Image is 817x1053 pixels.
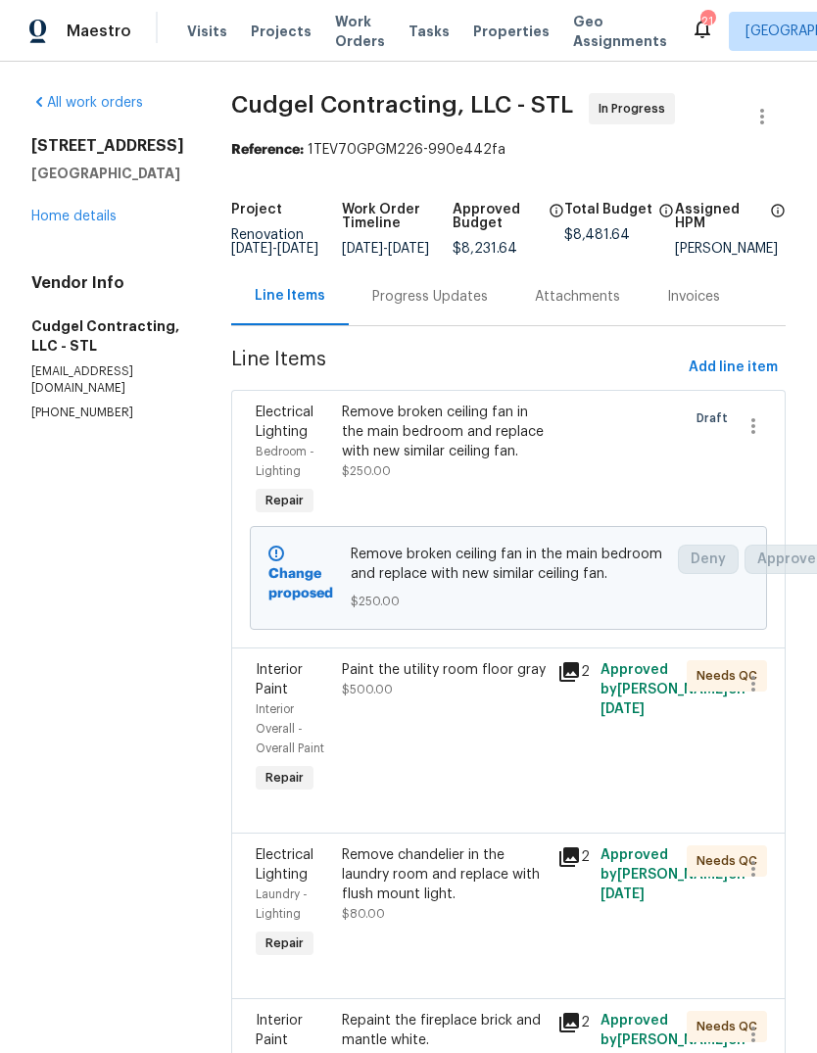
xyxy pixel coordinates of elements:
span: Approved by [PERSON_NAME] on [601,848,745,901]
div: Invoices [667,287,720,307]
span: Repair [258,491,312,510]
div: Progress Updates [372,287,488,307]
div: 2 [557,845,589,869]
span: $500.00 [342,684,393,695]
span: - [342,242,429,256]
h5: [GEOGRAPHIC_DATA] [31,164,184,183]
h5: Project [231,203,282,216]
span: Electrical Lighting [256,848,313,882]
span: Needs QC [697,1017,765,1036]
span: Add line item [689,356,778,380]
span: Line Items [231,350,681,386]
span: Remove broken ceiling fan in the main bedroom and replace with new similar ceiling fan. [351,545,667,584]
p: [EMAIL_ADDRESS][DOMAIN_NAME] [31,363,184,397]
span: The hpm assigned to this work order. [770,203,786,242]
span: [DATE] [601,887,645,901]
h5: Total Budget [564,203,652,216]
span: The total cost of line items that have been approved by both Opendoor and the Trade Partner. This... [549,203,564,242]
span: Electrical Lighting [256,406,313,439]
span: Renovation [231,228,318,256]
div: Remove broken ceiling fan in the main bedroom and replace with new similar ceiling fan. [342,403,546,461]
div: Repaint the fireplace brick and mantle white. [342,1011,546,1050]
span: Tasks [408,24,450,38]
span: Interior Paint [256,663,303,696]
span: $8,481.64 [564,228,630,242]
a: Home details [31,210,117,223]
span: [DATE] [388,242,429,256]
h5: Work Order Timeline [342,203,453,230]
button: Add line item [681,350,786,386]
div: 1TEV70GPGM226-990e442fa [231,140,786,160]
b: Reference: [231,143,304,157]
h5: Approved Budget [453,203,542,230]
div: 21 [700,12,714,31]
span: $250.00 [351,592,667,611]
span: Bedroom - Lighting [256,446,314,477]
h5: Assigned HPM [675,203,764,230]
span: Repair [258,768,312,788]
span: Maestro [67,22,131,41]
p: [PHONE_NUMBER] [31,405,184,421]
div: Attachments [535,287,620,307]
span: Approved by [PERSON_NAME] on [601,663,745,716]
div: 2 [557,660,589,684]
div: [PERSON_NAME] [675,242,786,256]
span: - [231,242,318,256]
h5: Cudgel Contracting, LLC - STL [31,316,184,356]
span: Work Orders [335,12,385,51]
span: Needs QC [697,666,765,686]
div: Remove chandelier in the laundry room and replace with flush mount light. [342,845,546,904]
a: All work orders [31,96,143,110]
span: [DATE] [277,242,318,256]
span: The total cost of line items that have been proposed by Opendoor. This sum includes line items th... [658,203,674,228]
span: Interior Overall - Overall Paint [256,703,324,754]
span: $80.00 [342,908,385,920]
h4: Vendor Info [31,273,184,293]
span: Repair [258,933,312,953]
span: Draft [697,408,736,428]
span: Cudgel Contracting, LLC - STL [231,93,573,117]
span: Laundry - Lighting [256,888,308,920]
span: Needs QC [697,851,765,871]
b: Change proposed [268,567,333,600]
span: Geo Assignments [573,12,667,51]
span: $250.00 [342,465,391,477]
div: 2 [557,1011,589,1034]
span: [DATE] [601,702,645,716]
span: Visits [187,22,227,41]
span: Interior Paint [256,1014,303,1047]
span: In Progress [599,99,673,119]
div: Paint the utility room floor gray [342,660,546,680]
span: [DATE] [231,242,272,256]
span: Projects [251,22,312,41]
button: Deny [678,545,739,574]
span: $8,231.64 [453,242,517,256]
h2: [STREET_ADDRESS] [31,136,184,156]
span: Properties [473,22,550,41]
span: [DATE] [342,242,383,256]
div: Line Items [255,286,325,306]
